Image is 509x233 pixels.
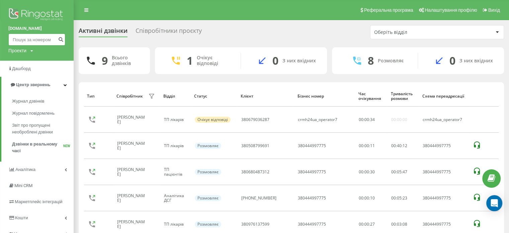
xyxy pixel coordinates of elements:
div: 9 [102,54,108,67]
span: Дзвінки в реальному часі [12,141,63,154]
div: 380679036287 [241,117,269,122]
div: : : [359,117,375,122]
div: ТП лікарів [164,117,187,122]
div: Бізнес номер [297,94,352,99]
div: 380444997775 [298,170,326,174]
div: crmh24ua_operator7 [423,117,465,122]
div: [PERSON_NAME] [117,141,147,151]
div: Проекти [8,47,26,54]
span: 00 [364,117,369,122]
div: 380444997775 [298,143,326,148]
div: [PERSON_NAME] [117,193,147,203]
div: 380976137599 [241,222,269,227]
div: Розмовляє [195,195,221,201]
div: 00:00:27 [359,222,384,227]
div: Всього дзвінків [112,55,142,66]
div: [PERSON_NAME] [117,115,147,125]
div: 380444997775 [423,222,465,227]
div: Відділ [163,94,188,99]
span: 40 [397,143,402,149]
div: Схема переадресації [422,94,466,99]
div: ТП лікарів [164,222,187,227]
div: 380680487312 [241,170,269,174]
a: [DOMAIN_NAME] [8,25,65,32]
a: Дзвінки в реальному часіNEW [12,138,74,157]
div: Співробітник [116,94,143,99]
div: 380444997775 [423,143,465,148]
div: 00:00:30 [359,170,384,174]
div: Час очікування [358,92,385,101]
span: 05 [397,195,402,201]
div: Аналітика ДСГ [164,193,187,203]
div: Розмовляє [195,221,221,227]
div: Співробітники проєкту [136,27,202,38]
div: 0 [272,54,278,67]
div: 380444997775 [298,222,326,227]
div: 380508799691 [241,143,269,148]
div: Активні дзвінки [79,27,128,38]
div: Розмовляє [195,169,221,175]
div: Тип [87,94,110,99]
div: 00:00:11 [359,143,384,148]
div: 380444997775 [423,196,465,200]
span: Журнал повідомлень [12,110,55,117]
div: 380444997775 [423,170,465,174]
div: Open Intercom Messenger [486,195,502,211]
div: : : [391,222,407,227]
div: Очікує відповіді [197,55,231,66]
span: 03 [397,221,402,227]
div: [PERSON_NAME] [117,220,147,229]
span: Mini CRM [14,183,32,188]
span: 47 [403,169,407,175]
a: Журнал дзвінків [12,95,74,107]
span: Журнал дзвінків [12,98,44,105]
div: 00:00:00 [391,117,407,122]
div: Розмовляє [195,143,221,149]
div: [PERSON_NAME] [117,167,147,177]
div: Очікує відповіді [195,117,231,123]
span: Аналiтика [15,167,35,172]
div: З них вхідних [459,58,493,64]
span: Дашборд [12,66,31,71]
span: 00 [391,221,396,227]
div: 380444997775 [298,196,326,200]
div: 00:00:10 [359,196,384,200]
span: 05 [397,169,402,175]
input: Пошук за номером [8,34,65,46]
div: Статус [194,94,234,99]
img: Ringostat logo [8,7,65,23]
a: Журнал повідомлень [12,107,74,119]
span: 00 [391,143,396,149]
div: 0 [449,54,455,67]
a: Звіт про пропущені необроблені дзвінки [12,119,74,138]
div: Клієнт [241,94,291,99]
span: 00 [359,117,363,122]
span: 23 [403,195,407,201]
span: Центр звернень [16,82,50,87]
div: : : [391,170,407,174]
div: Оберіть відділ [374,30,454,35]
span: 12 [403,143,407,149]
div: Тривалість розмови [391,92,416,101]
div: ТП лікарів [164,143,187,148]
div: З них вхідних [282,58,316,64]
span: 34 [370,117,375,122]
a: Центр звернень [1,77,74,93]
div: crmh24ua_operator7 [298,117,337,122]
div: Розмовляє [378,58,404,64]
span: Кошти [15,215,28,220]
span: Реферальна програма [364,7,413,13]
div: [PHONE_NUMBER] [241,196,276,200]
div: 1 [187,54,193,67]
span: Маркетплейс інтеграцій [15,199,63,204]
span: 00 [391,169,396,175]
span: 08 [403,221,407,227]
span: Звіт про пропущені необроблені дзвінки [12,122,70,135]
span: Вихід [488,7,500,13]
div: ТП пацієнтів [164,167,187,177]
span: 00 [391,195,396,201]
div: : : [391,196,407,200]
div: 8 [368,54,374,67]
div: : : [391,143,407,148]
span: Налаштування профілю [425,7,477,13]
